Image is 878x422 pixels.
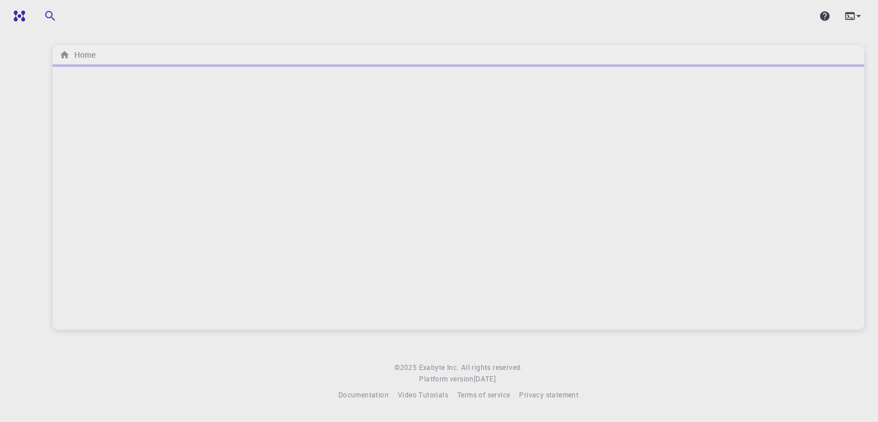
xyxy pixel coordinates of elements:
span: Privacy statement [519,390,578,399]
a: [DATE]. [474,373,498,385]
a: Terms of service [457,389,510,401]
span: [DATE] . [474,374,498,383]
span: © 2025 [394,362,418,373]
span: Platform version [419,373,473,385]
a: Exabyte Inc. [419,362,459,373]
a: Documentation [338,389,389,401]
span: Video Tutorials [398,390,448,399]
a: Privacy statement [519,389,578,401]
nav: breadcrumb [57,49,98,61]
span: Documentation [338,390,389,399]
span: Terms of service [457,390,510,399]
img: logo [9,10,25,22]
h6: Home [70,49,95,61]
span: Exabyte Inc. [419,363,459,372]
span: All rights reserved. [461,362,522,373]
a: Video Tutorials [398,389,448,401]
